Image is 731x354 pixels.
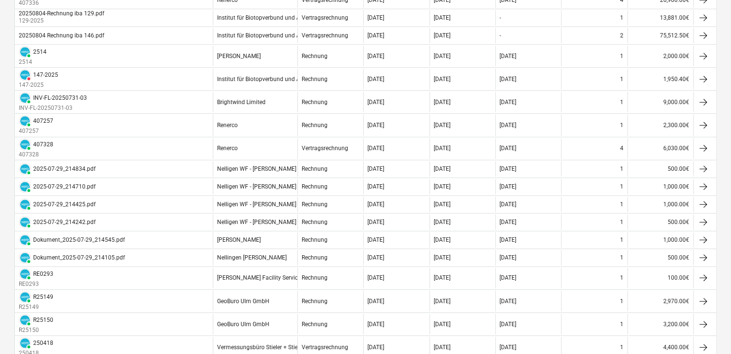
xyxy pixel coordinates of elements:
[19,198,31,211] div: Die Rechnung wurde mit Xero synchronisiert und ihr Status ist derzeit PAID
[33,183,96,190] div: 2025-07-29_214710.pdf
[217,99,266,106] div: Brightwind Limited
[19,151,53,159] p: 407328
[20,338,30,348] img: xero.svg
[500,145,516,152] div: [DATE]
[434,165,451,172] div: [DATE]
[19,69,31,81] div: Die Rechnung wurde mit Xero synchronisiert und ihr Status ist derzeit DELETED
[500,201,516,208] div: [DATE]
[19,303,53,311] p: R25149
[620,236,623,243] div: 1
[683,308,731,354] div: Chat-Widget
[20,116,30,126] img: xero.svg
[20,200,30,209] img: xero.svg
[19,280,53,288] p: RE0293
[500,321,516,328] div: [DATE]
[620,298,623,305] div: 1
[627,28,693,43] div: 75,512.50€
[19,58,47,66] p: 2514
[302,32,348,39] div: Vertragsrechnung
[627,268,693,288] div: 100.00€
[500,298,516,305] div: [DATE]
[19,92,31,104] div: Die Rechnung wurde mit Xero synchronisiert und ihr Status ist derzeit PAID
[217,145,238,152] div: Renerco
[302,274,328,281] div: Rechnung
[367,99,384,106] div: [DATE]
[434,321,451,328] div: [DATE]
[217,32,328,39] div: Institut für Biotopverbund und Artenschutz
[302,76,328,83] div: Rechnung
[620,99,623,106] div: 1
[434,76,451,83] div: [DATE]
[367,254,384,261] div: [DATE]
[19,127,53,135] p: 407257
[434,122,451,129] div: [DATE]
[302,321,328,328] div: Rechnung
[302,165,328,172] div: Rechnung
[367,321,384,328] div: [DATE]
[620,14,623,21] div: 1
[500,76,516,83] div: [DATE]
[20,140,30,149] img: xero.svg
[33,254,125,261] div: Dokument_2025-07-29_214105.pdf
[20,292,30,302] img: xero.svg
[217,201,296,208] div: Nelligen WF - [PERSON_NAME]
[33,340,53,346] div: 250418
[627,10,693,25] div: 13,881.00€
[302,99,328,106] div: Rechnung
[367,165,384,172] div: [DATE]
[217,236,261,243] div: [PERSON_NAME]
[217,321,269,328] div: GeoBuro Ulm GmbH
[367,344,384,351] div: [DATE]
[500,53,516,59] div: [DATE]
[217,219,296,225] div: Nelligen WF - [PERSON_NAME]
[627,179,693,194] div: 1,000.00€
[19,326,53,334] p: R25150
[33,71,58,78] div: 147-2025
[500,165,516,172] div: [DATE]
[500,122,516,129] div: [DATE]
[217,298,269,305] div: GeoBuro Ulm GmbH
[20,47,30,57] img: xero.svg
[500,99,516,106] div: [DATE]
[367,145,384,152] div: [DATE]
[500,344,516,351] div: [DATE]
[20,269,30,279] img: xero.svg
[620,122,623,129] div: 1
[434,298,451,305] div: [DATE]
[367,201,384,208] div: [DATE]
[367,219,384,225] div: [DATE]
[367,32,384,39] div: [DATE]
[620,145,623,152] div: 4
[20,182,30,191] img: xero.svg
[434,236,451,243] div: [DATE]
[19,81,58,89] p: 147-2025
[434,53,451,59] div: [DATE]
[620,165,623,172] div: 1
[302,14,348,21] div: Vertragsrechnung
[33,236,125,243] div: Dokument_2025-07-29_214545.pdf
[33,94,87,101] div: INV-FL-20250731-03
[20,93,30,103] img: xero.svg
[19,163,31,175] div: Die Rechnung wurde mit Xero synchronisiert und ihr Status ist derzeit PAID
[217,254,287,261] div: Nellingen [PERSON_NAME]
[33,165,96,172] div: 2025-07-29_214834.pdf
[627,92,693,112] div: 9,000.00€
[620,254,623,261] div: 1
[19,32,104,39] div: 20250804 Rechnung iba 146.pdf
[217,14,328,21] div: Institut für Biotopverbund und Artenschutz
[302,201,328,208] div: Rechnung
[20,217,30,227] img: xero.svg
[33,201,96,208] div: 2025-07-29_214425.pdf
[302,122,328,129] div: Rechnung
[434,219,451,225] div: [DATE]
[19,180,31,193] div: Die Rechnung wurde mit Xero synchronisiert und ihr Status ist derzeit PAID
[33,118,53,124] div: 407257
[302,53,328,59] div: Rechnung
[19,17,106,25] p: 129-2025
[217,76,328,83] div: Institut für Biotopverbund und Artenschutz
[367,53,384,59] div: [DATE]
[620,76,623,83] div: 1
[627,115,693,135] div: 2,300.00€
[20,315,30,325] img: xero.svg
[500,32,501,39] div: -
